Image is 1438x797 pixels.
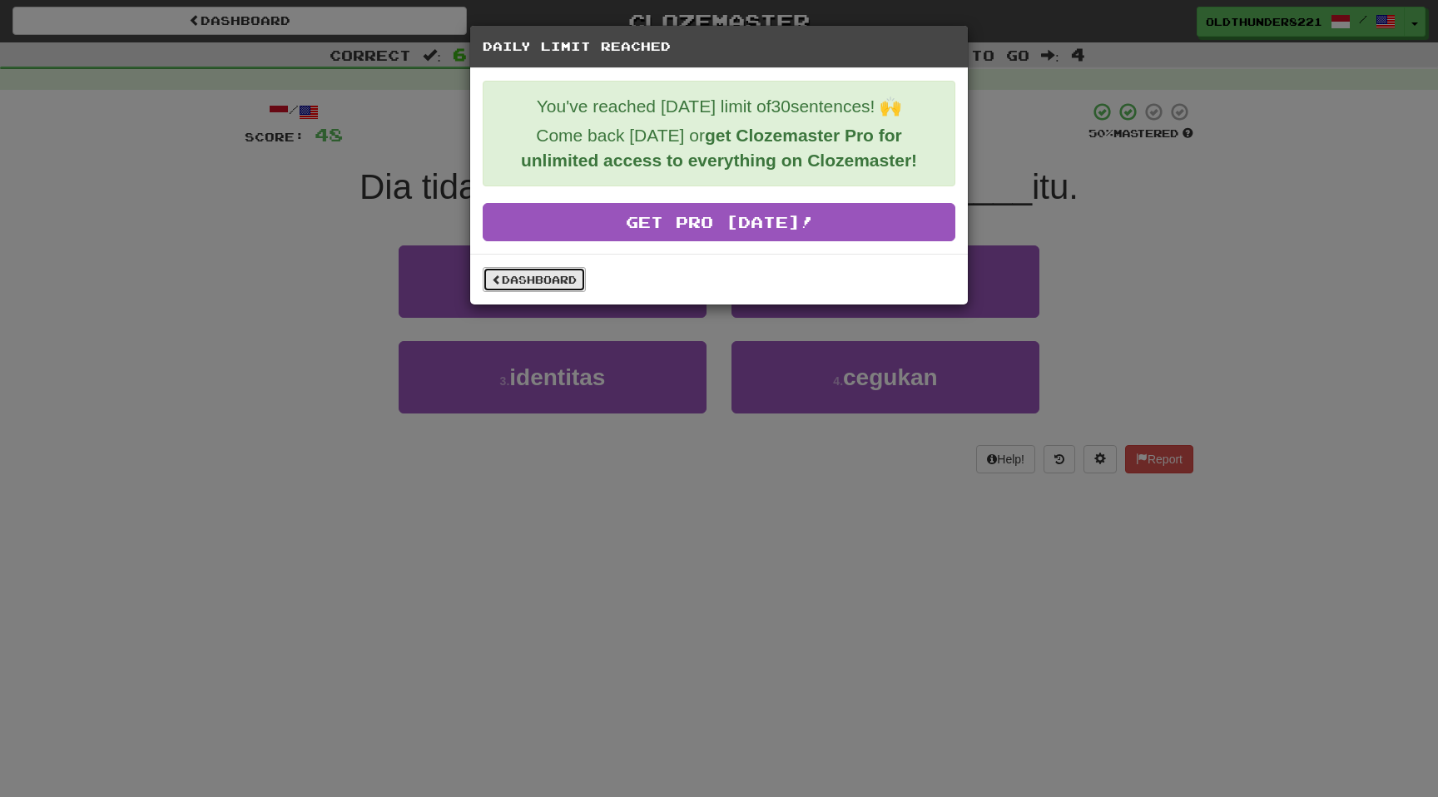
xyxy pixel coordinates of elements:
h5: Daily Limit Reached [483,38,955,55]
p: You've reached [DATE] limit of 30 sentences! 🙌 [496,94,942,119]
a: Get Pro [DATE]! [483,203,955,241]
p: Come back [DATE] or [496,123,942,173]
strong: get Clozemaster Pro for unlimited access to everything on Clozemaster! [521,126,917,170]
a: Dashboard [483,267,586,292]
